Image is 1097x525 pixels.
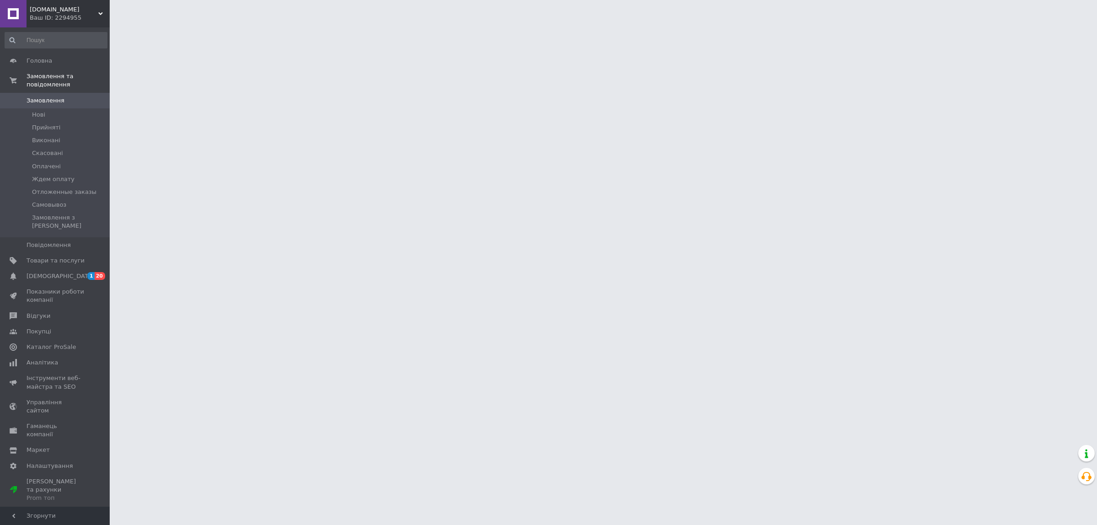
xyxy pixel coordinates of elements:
[27,327,51,336] span: Покупці
[95,272,105,280] span: 20
[27,398,85,415] span: Управління сайтом
[27,477,85,503] span: [PERSON_NAME] та рахунки
[27,422,85,439] span: Гаманець компанії
[27,272,94,280] span: [DEMOGRAPHIC_DATA]
[27,288,85,304] span: Показники роботи компанії
[27,374,85,391] span: Інструменти веб-майстра та SEO
[27,312,50,320] span: Відгуки
[32,214,107,230] span: Замовлення з [PERSON_NAME]
[30,14,110,22] div: Ваш ID: 2294955
[27,57,52,65] span: Головна
[27,343,76,351] span: Каталог ProSale
[5,32,107,48] input: Пошук
[32,162,61,171] span: Оплачені
[32,123,60,132] span: Прийняті
[32,149,63,157] span: Скасовані
[32,175,75,183] span: Ждем оплату
[27,462,73,470] span: Налаштування
[27,241,71,249] span: Повідомлення
[32,111,45,119] span: Нові
[27,257,85,265] span: Товари та послуги
[27,359,58,367] span: Аналітика
[27,72,110,89] span: Замовлення та повідомлення
[32,136,60,145] span: Виконані
[32,188,96,196] span: Отложенные заказы
[27,494,85,502] div: Prom топ
[27,446,50,454] span: Маркет
[30,5,98,14] span: VMK.in.ua
[32,201,66,209] span: Самовывоз
[87,272,95,280] span: 1
[27,96,64,105] span: Замовлення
